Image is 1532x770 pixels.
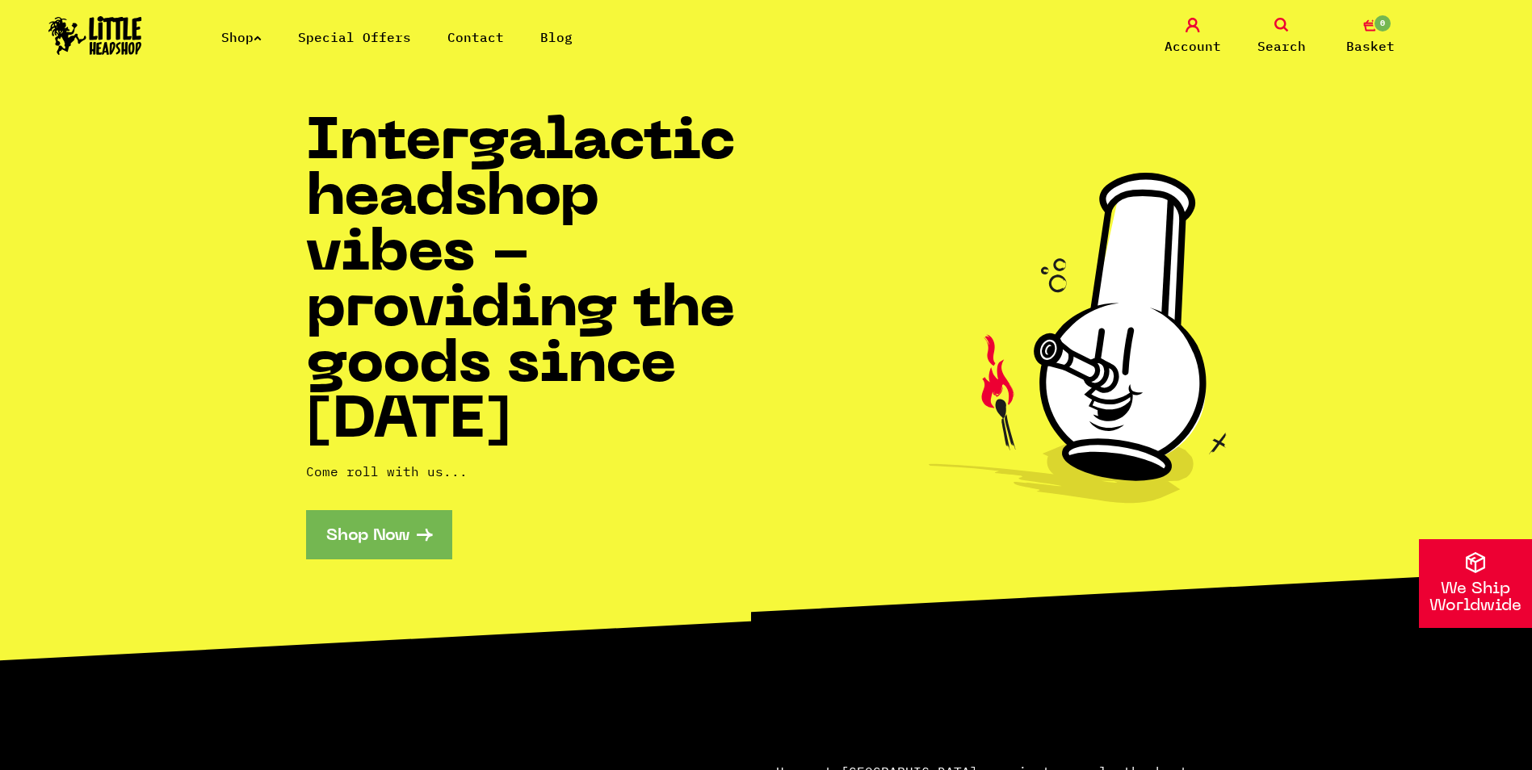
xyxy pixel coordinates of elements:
[221,29,262,45] a: Shop
[306,462,766,481] p: Come roll with us...
[306,116,766,450] h1: Intergalactic headshop vibes - providing the goods since [DATE]
[540,29,573,45] a: Blog
[1419,581,1532,615] p: We Ship Worldwide
[447,29,504,45] a: Contact
[1241,18,1322,56] a: Search
[1257,36,1306,56] span: Search
[1330,18,1411,56] a: 0 Basket
[1373,14,1392,33] span: 0
[1165,36,1221,56] span: Account
[306,510,452,559] a: Shop Now
[1346,36,1395,56] span: Basket
[298,29,411,45] a: Special Offers
[48,16,142,55] img: Little Head Shop Logo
